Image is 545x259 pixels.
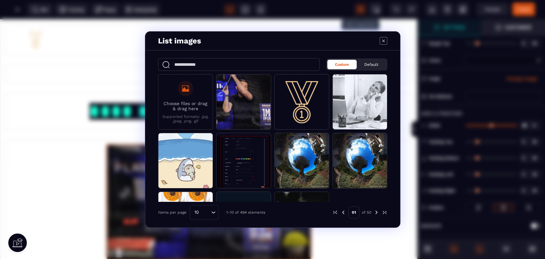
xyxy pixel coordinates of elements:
span: 10 [192,209,201,216]
button: Valider [190,51,227,60]
p: 01 [348,206,360,218]
p: Supported formats: .jpg, .jpeg, .png, .gif [162,114,209,123]
div: Search for option [190,205,218,220]
span: Custom [335,62,349,67]
input: Search for option [201,209,209,216]
p: Choose files or drag & drag here [162,101,209,111]
img: next [382,209,387,215]
p: Items per page [158,210,186,215]
img: next [374,209,379,215]
h4: List images [158,36,201,45]
p: of 50 [362,210,371,215]
span: Default [364,62,378,67]
img: prev [340,209,346,215]
img: 17cd556ba031d0d1461123f8d7388fa2_90e472d6c7f1e812f3d2da5b8d04bc93_icon_formation.png [25,10,47,32]
img: prev [332,209,338,215]
img: 5d6344185428d0cefb9c9715df67e4a1_1a86d00ba3cf512791b52cd22d41398a_VSL_-_MetaForma_Draft_06-low.gif [107,125,311,240]
p: 1-10 of 494 elements [226,210,265,215]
